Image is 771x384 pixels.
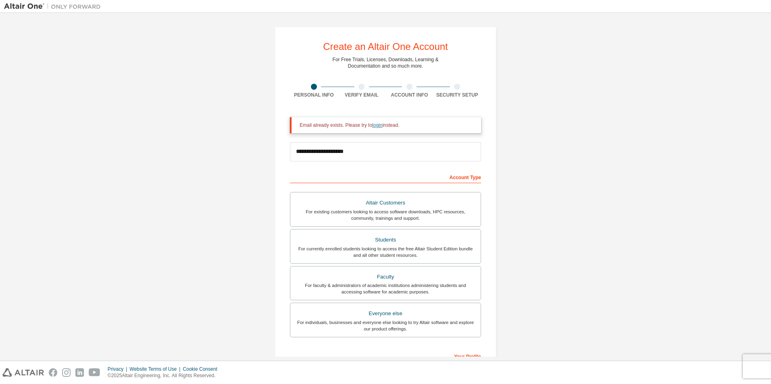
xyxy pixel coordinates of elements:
div: Account Info [385,92,433,98]
div: Security Setup [433,92,481,98]
div: Account Type [290,170,481,183]
div: For existing customers looking to access software downloads, HPC resources, community, trainings ... [295,209,476,221]
img: altair_logo.svg [2,368,44,377]
img: facebook.svg [49,368,57,377]
div: Personal Info [290,92,338,98]
img: instagram.svg [62,368,71,377]
div: Cookie Consent [183,366,222,372]
div: Website Terms of Use [129,366,183,372]
img: linkedin.svg [75,368,84,377]
div: Students [295,234,476,246]
div: Your Profile [290,349,481,362]
div: Altair Customers [295,197,476,209]
div: Verify Email [338,92,386,98]
div: For currently enrolled students looking to access the free Altair Student Edition bundle and all ... [295,246,476,258]
div: Create an Altair One Account [323,42,448,52]
div: Email already exists. Please try to instead. [300,122,475,128]
div: For Free Trials, Licenses, Downloads, Learning & Documentation and so much more. [333,56,439,69]
p: © 2025 Altair Engineering, Inc. All Rights Reserved. [108,372,222,379]
div: Everyone else [295,308,476,319]
a: login [372,122,382,128]
div: Faculty [295,271,476,283]
div: Privacy [108,366,129,372]
div: For faculty & administrators of academic institutions administering students and accessing softwa... [295,282,476,295]
img: Altair One [4,2,105,10]
img: youtube.svg [89,368,100,377]
div: For individuals, businesses and everyone else looking to try Altair software and explore our prod... [295,319,476,332]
